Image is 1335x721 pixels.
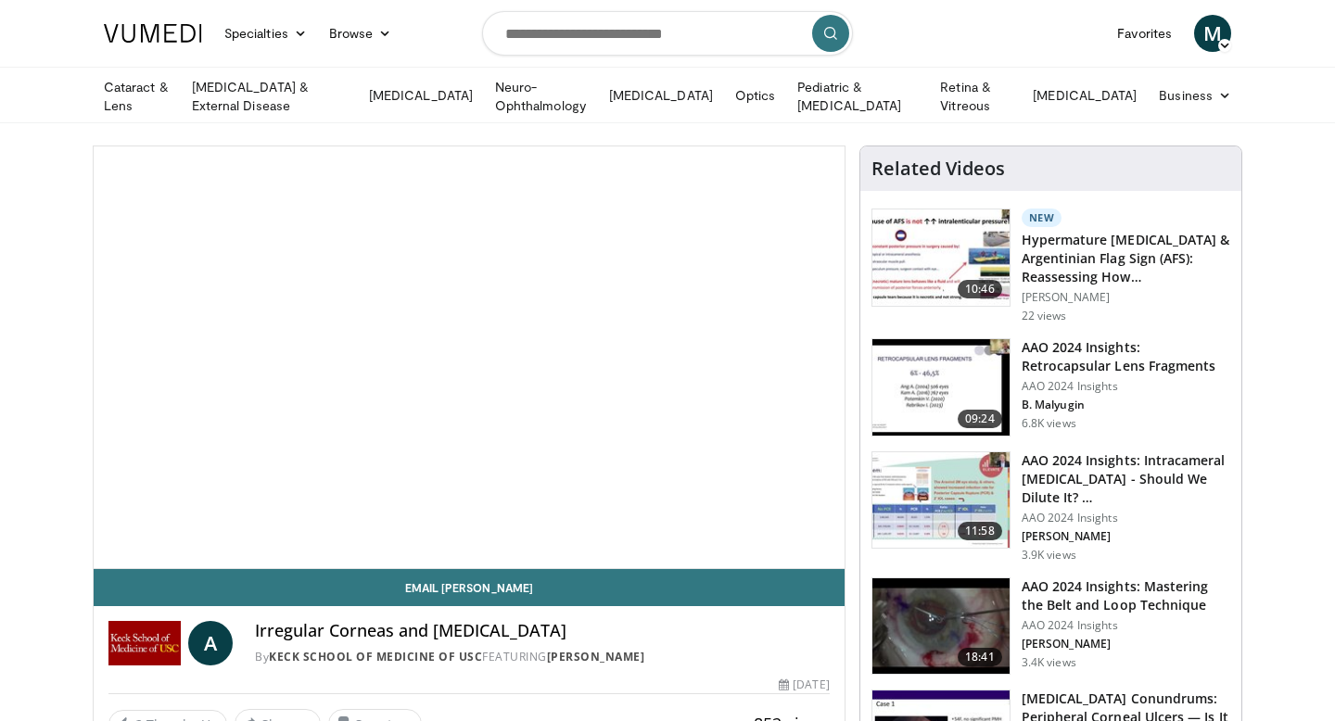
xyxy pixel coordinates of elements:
[724,77,786,114] a: Optics
[779,677,829,693] div: [DATE]
[872,452,1010,549] img: de733f49-b136-4bdc-9e00-4021288efeb7.150x105_q85_crop-smart_upscale.jpg
[1106,15,1183,52] a: Favorites
[1022,309,1067,323] p: 22 views
[1022,379,1230,394] p: AAO 2024 Insights
[484,78,598,115] a: Neuro-Ophthalmology
[1022,655,1076,670] p: 3.4K views
[872,339,1010,436] img: 01f52a5c-6a53-4eb2-8a1d-dad0d168ea80.150x105_q85_crop-smart_upscale.jpg
[958,410,1002,428] span: 09:24
[104,24,202,43] img: VuMedi Logo
[255,649,830,665] div: By FEATURING
[93,78,181,115] a: Cataract & Lens
[1022,451,1230,507] h3: AAO 2024 Insights: Intracameral [MEDICAL_DATA] - Should We Dilute It? …
[1022,290,1230,305] p: [PERSON_NAME]
[269,649,482,664] a: Keck School of Medicine of USC
[958,648,1002,666] span: 18:41
[1022,209,1062,227] p: New
[1022,529,1230,544] p: [PERSON_NAME]
[871,451,1230,563] a: 11:58 AAO 2024 Insights: Intracameral [MEDICAL_DATA] - Should We Dilute It? … AAO 2024 Insights [...
[255,621,830,641] h4: Irregular Corneas and [MEDICAL_DATA]
[213,15,318,52] a: Specialties
[958,522,1002,540] span: 11:58
[1022,338,1230,375] h3: AAO 2024 Insights: Retrocapsular Lens Fragments
[871,209,1230,323] a: 10:46 New Hypermature [MEDICAL_DATA] & Argentinian Flag Sign (AFS): Reassessing How… [PERSON_NAME...
[1022,577,1230,614] h3: AAO 2024 Insights: Mastering the Belt and Loop Technique
[547,649,645,664] a: [PERSON_NAME]
[871,338,1230,436] a: 09:24 AAO 2024 Insights: Retrocapsular Lens Fragments AAO 2024 Insights B. Malyugin 6.8K views
[318,15,403,52] a: Browse
[929,78,1022,115] a: Retina & Vitreous
[1022,511,1230,525] p: AAO 2024 Insights
[94,146,845,569] video-js: Video Player
[598,77,724,114] a: [MEDICAL_DATA]
[1148,77,1242,114] a: Business
[958,280,1002,298] span: 10:46
[1022,618,1230,633] p: AAO 2024 Insights
[871,158,1005,180] h4: Related Videos
[108,621,181,665] img: Keck School of Medicine of USC
[94,569,845,606] a: Email [PERSON_NAME]
[482,11,853,56] input: Search topics, interventions
[1022,77,1148,114] a: [MEDICAL_DATA]
[1022,637,1230,651] p: [PERSON_NAME]
[1022,548,1076,563] p: 3.9K views
[358,77,484,114] a: [MEDICAL_DATA]
[188,621,233,665] a: A
[1022,231,1230,286] h3: Hypermature [MEDICAL_DATA] & Argentinian Flag Sign (AFS): Reassessing How…
[1022,416,1076,431] p: 6.8K views
[872,578,1010,675] img: 22a3a3a3-03de-4b31-bd81-a17540334f4a.150x105_q85_crop-smart_upscale.jpg
[1194,15,1231,52] a: M
[871,577,1230,676] a: 18:41 AAO 2024 Insights: Mastering the Belt and Loop Technique AAO 2024 Insights [PERSON_NAME] 3....
[872,209,1010,306] img: 40c8dcf9-ac14-45af-8571-bda4a5b229bd.150x105_q85_crop-smart_upscale.jpg
[786,78,929,115] a: Pediatric & [MEDICAL_DATA]
[1022,398,1230,412] p: B. Malyugin
[181,78,358,115] a: [MEDICAL_DATA] & External Disease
